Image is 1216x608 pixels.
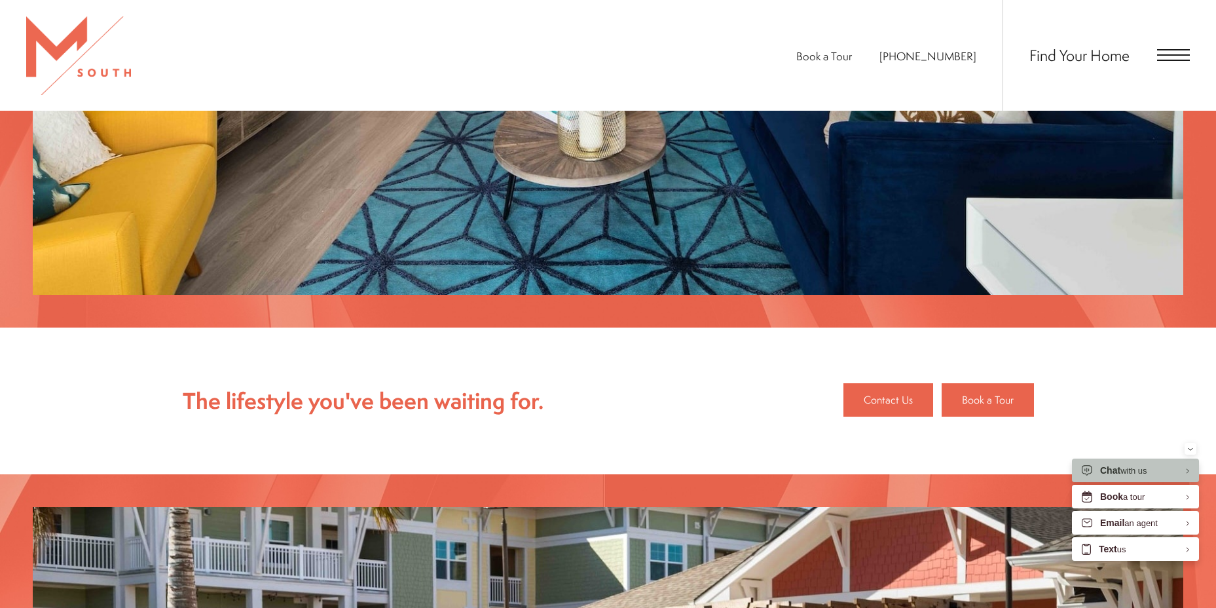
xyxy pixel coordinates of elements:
span: [PHONE_NUMBER] [879,48,976,64]
a: Book a Tour [942,383,1034,417]
button: Open Menu [1157,49,1190,61]
a: Call Us at 813-570-8014 [879,48,976,64]
a: Find Your Home [1029,45,1130,66]
p: The lifestyle you've been waiting for. [183,383,544,419]
a: Book a Tour [796,48,852,64]
span: Book a Tour [962,392,1014,409]
img: MSouth [26,16,131,95]
span: Contact Us [864,392,913,409]
a: Contact Us [843,383,933,417]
